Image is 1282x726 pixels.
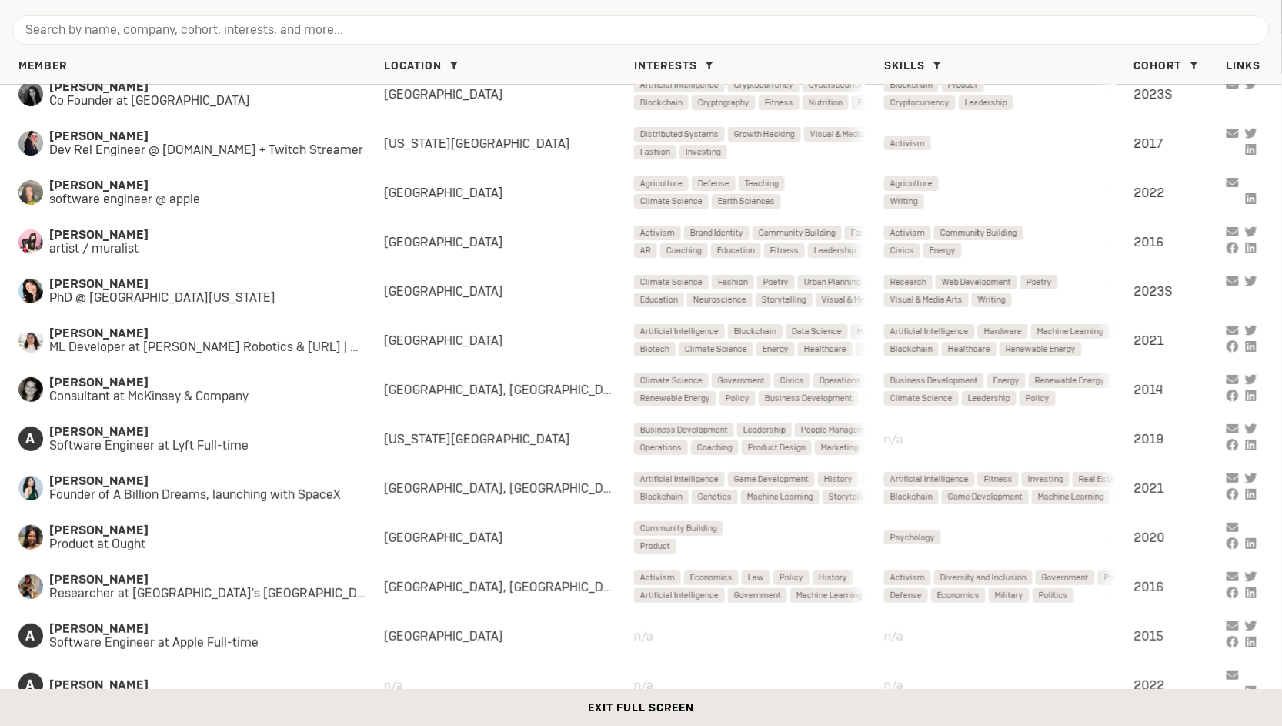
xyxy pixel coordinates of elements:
div: [US_STATE][GEOGRAPHIC_DATA] [384,135,634,152]
span: Policy [726,391,750,406]
span: Blockchain [640,95,683,110]
span: Interests [634,59,697,72]
span: Cohort [1134,59,1182,72]
span: A [18,427,43,451]
span: [PERSON_NAME] [49,376,353,390]
span: Community Building [640,521,717,536]
span: Education [640,293,678,307]
span: Civics [890,243,914,258]
div: 2014 [1134,382,1227,398]
span: [PERSON_NAME] [49,573,384,587]
div: [GEOGRAPHIC_DATA], [GEOGRAPHIC_DATA], [GEOGRAPHIC_DATA] [384,382,634,398]
span: artist / muralist [49,242,353,256]
span: Research [890,275,926,289]
div: 2016 [1134,234,1227,250]
span: [PERSON_NAME] [49,228,353,242]
span: History [824,472,853,487]
span: [PERSON_NAME] [49,474,359,488]
span: Blockchain [734,324,776,339]
span: Product at Ought [49,537,353,551]
span: Psychology [890,530,935,545]
span: Climate Science [640,194,703,209]
span: Artificial Intelligence [640,78,719,92]
span: Neuroscience [693,293,746,307]
span: Fashion [718,275,748,289]
span: [PERSON_NAME] [49,425,353,439]
span: Policy [1026,391,1050,406]
span: Data Science [792,324,842,339]
span: Healthcare [804,342,846,356]
span: PhD @ [GEOGRAPHIC_DATA][US_STATE] [49,291,353,305]
span: Urban Planning [804,275,861,289]
span: Machine Learning [1037,324,1103,339]
span: A [18,673,43,698]
span: Dev Rel Engineer @ [DOMAIN_NAME] + Twitch Streamer [49,143,382,157]
span: Member [18,59,67,72]
span: Renewable Energy [640,391,710,406]
span: Product Design [748,440,806,455]
span: Energy [993,373,1020,388]
span: Diversity and Inclusion [940,570,1027,585]
span: AR [640,243,651,258]
span: Hardware [984,324,1022,339]
span: Links [1227,59,1261,72]
div: 2020 [1134,530,1227,546]
span: Policy [780,570,803,585]
span: Fitness [984,472,1013,487]
span: Writing [890,194,918,209]
span: [PERSON_NAME] [49,524,353,537]
span: Artificial Intelligence [890,324,969,339]
span: Investing [1028,472,1063,487]
input: Search by name, company, cohort, interests, and more... [12,15,1270,45]
span: Activism [640,570,675,585]
span: Artificial Intelligence [640,588,719,603]
span: Economics [937,588,980,603]
span: Growth Hacking [734,127,795,142]
span: Cryptocurrency [734,78,793,92]
span: Blockchain [890,342,933,356]
span: Renewable Energy [1035,373,1105,388]
div: [GEOGRAPHIC_DATA] [384,628,634,644]
span: Machine Learning [796,588,863,603]
span: Operations [640,440,682,455]
span: Coaching [666,243,702,258]
span: People Management [801,423,878,437]
span: [PERSON_NAME] [49,678,353,692]
span: Artificial Intelligence [640,324,719,339]
span: Business Development [765,391,853,406]
span: Skills [884,59,925,72]
div: [GEOGRAPHIC_DATA], [GEOGRAPHIC_DATA] [384,480,634,497]
span: Artificial Intelligence [640,472,719,487]
span: Cryptography [698,95,750,110]
span: Artificial Intelligence [890,472,969,487]
span: Renewable Energy [1006,342,1076,356]
span: Biotech [640,342,669,356]
span: Leadership [743,423,786,437]
span: software engineer @ apple [49,192,353,206]
span: Storytelling [829,490,873,504]
span: Fashion [640,145,670,159]
div: 2023S [1134,86,1227,102]
span: Economics [690,570,733,585]
div: [GEOGRAPHIC_DATA] [384,185,634,201]
span: Education [717,243,755,258]
span: Agriculture [890,176,933,191]
span: Investing [686,145,721,159]
span: Community Building [940,226,1017,240]
span: Cryptocurrency [890,95,950,110]
span: Machine Learning [747,490,813,504]
span: Nutrition [809,95,843,110]
span: Marketing [821,440,859,455]
span: History [819,570,847,585]
span: [PERSON_NAME] [49,80,353,94]
span: Founder of A Billion Dreams, launching with SpaceX [49,488,359,502]
span: Machine Learning [1038,490,1104,504]
span: Business Development [640,423,728,437]
span: Climate Science [640,373,703,388]
span: Researcher at [GEOGRAPHIC_DATA]'s [GEOGRAPHIC_DATA] [49,587,384,601]
span: [PERSON_NAME] [49,179,353,192]
span: [PERSON_NAME] [49,326,384,340]
span: Military [995,588,1023,603]
span: Climate Science [890,391,953,406]
span: Civics [780,373,804,388]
